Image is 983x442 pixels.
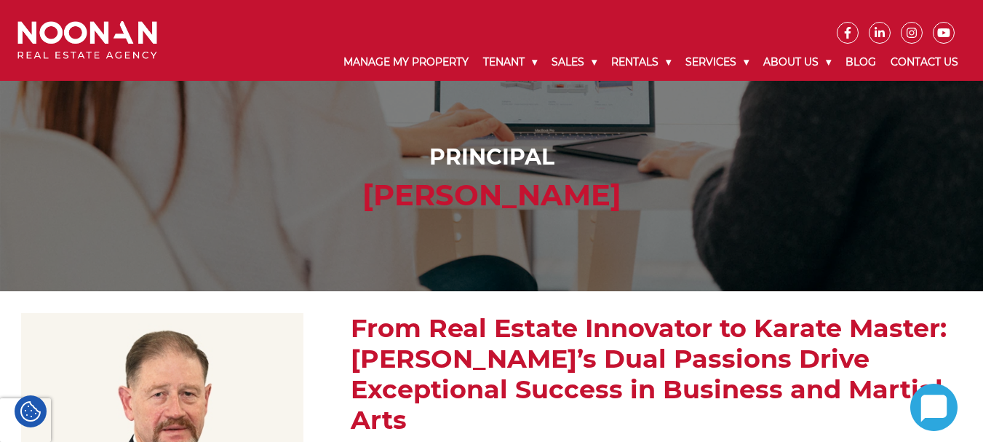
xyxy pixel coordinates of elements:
[21,178,962,213] h2: [PERSON_NAME]
[15,395,47,427] div: Cookie Settings
[17,21,157,60] img: Noonan Real Estate Agency
[678,44,756,81] a: Services
[476,44,544,81] a: Tenant
[21,144,962,170] h1: Principal
[336,44,476,81] a: Manage My Property
[604,44,678,81] a: Rentals
[756,44,838,81] a: About Us
[544,44,604,81] a: Sales
[351,313,962,435] h2: From Real Estate Innovator to Karate Master: [PERSON_NAME]’s Dual Passions Drive Exceptional Succ...
[883,44,966,81] a: Contact Us
[838,44,883,81] a: Blog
